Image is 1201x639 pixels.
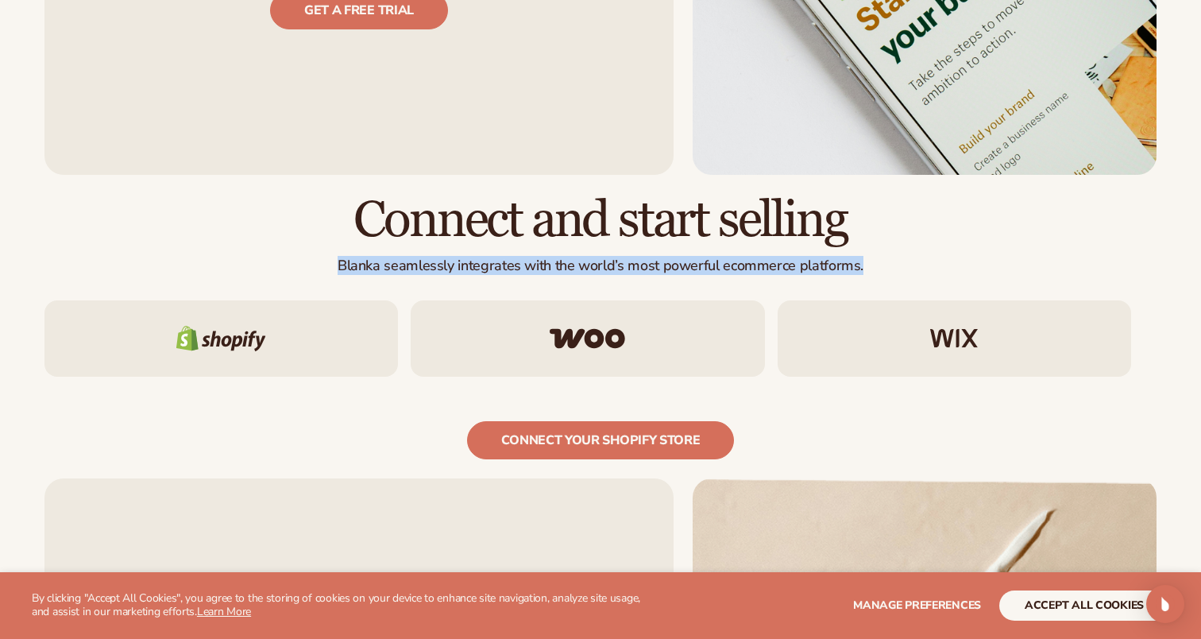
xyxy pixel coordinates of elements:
[999,591,1169,621] button: accept all cookies
[1146,585,1184,623] div: Open Intercom Messenger
[550,328,625,349] img: Woo commerce logo.
[44,194,1157,247] h2: Connect and start selling
[467,421,735,459] a: connect your shopify store
[197,604,251,619] a: Learn More
[32,592,651,619] p: By clicking "Accept All Cookies", you agree to the storing of cookies on your device to enhance s...
[853,598,981,613] span: Manage preferences
[853,591,981,621] button: Manage preferences
[930,329,978,348] img: Wix logo.
[44,257,1157,275] p: Blanka seamlessly integrates with the world’s most powerful ecommerce platforms.
[176,326,266,351] img: Shopify logo.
